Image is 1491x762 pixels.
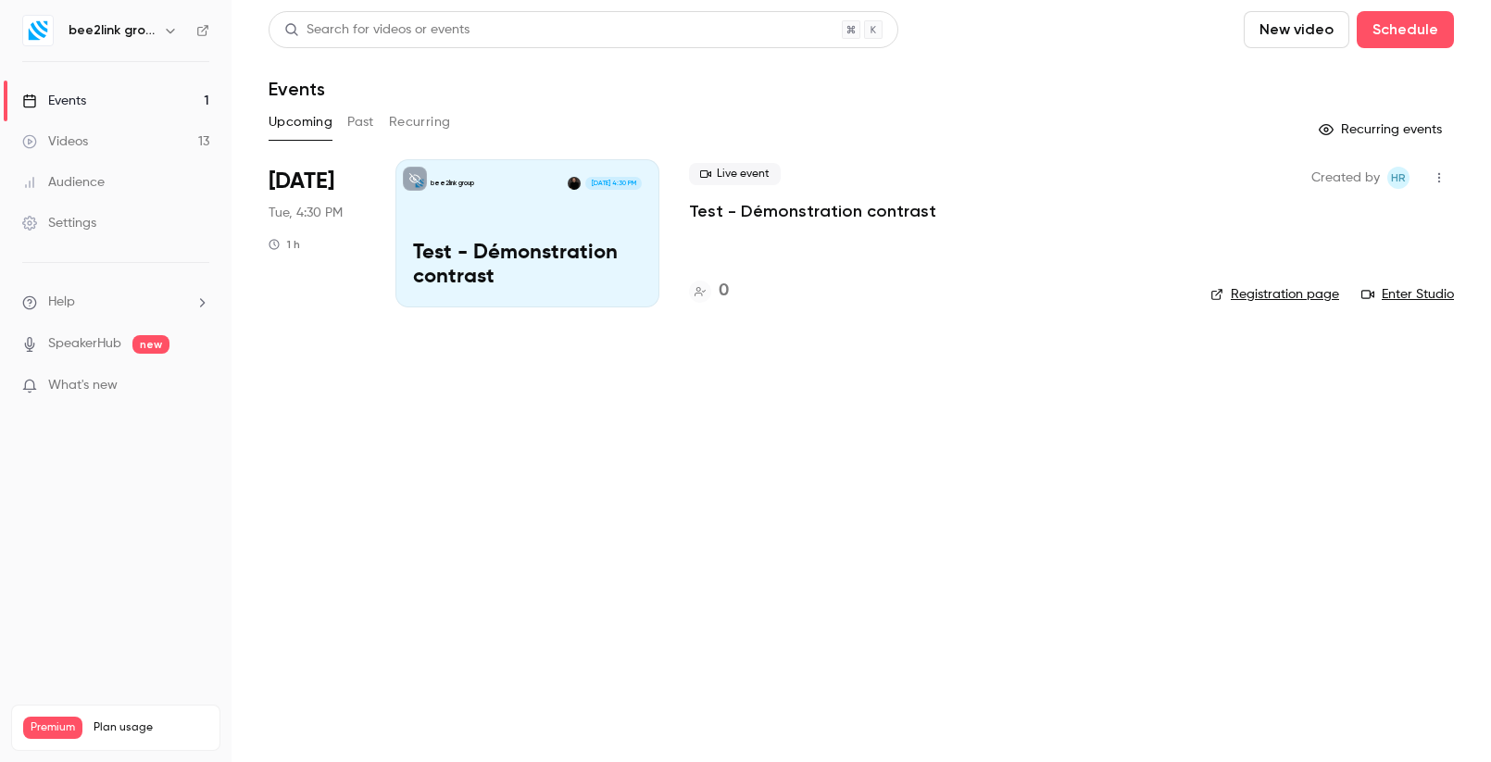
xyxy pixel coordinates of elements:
div: Events [22,92,86,110]
span: Plan usage [94,720,208,735]
li: help-dropdown-opener [22,293,209,312]
a: Enter Studio [1361,285,1454,304]
img: Xavier Cotelle [568,177,581,190]
span: HR [1391,167,1406,189]
button: Upcoming [269,107,332,137]
div: Sep 30 Tue, 4:30 PM (Europe/Paris) [269,159,366,307]
a: Test - Démonstration contrast [689,200,936,222]
div: Search for videos or events [284,20,470,40]
p: bee2link group [431,179,474,188]
div: Settings [22,214,96,232]
a: SpeakerHub [48,334,121,354]
button: Past [347,107,374,137]
span: Haizia ROUAG [1387,167,1410,189]
span: Tue, 4:30 PM [269,204,343,222]
span: Created by [1311,167,1380,189]
h4: 0 [719,279,729,304]
h1: Events [269,78,325,100]
span: What's new [48,376,118,395]
span: [DATE] 4:30 PM [585,177,641,190]
a: Test - Démonstration contrast bee2link groupXavier Cotelle[DATE] 4:30 PMTest - Démonstration cont... [395,159,659,307]
span: Help [48,293,75,312]
h6: bee2link group [69,21,156,40]
span: Live event [689,163,781,185]
span: [DATE] [269,167,334,196]
p: Test - Démonstration contrast [413,242,642,290]
button: New video [1244,11,1349,48]
span: Premium [23,717,82,739]
div: Videos [22,132,88,151]
button: Schedule [1357,11,1454,48]
button: Recurring [389,107,451,137]
a: 0 [689,279,729,304]
button: Recurring events [1310,115,1454,144]
iframe: Noticeable Trigger [187,378,209,394]
a: Registration page [1210,285,1339,304]
div: 1 h [269,237,300,252]
span: new [132,335,169,354]
img: bee2link group [23,16,53,45]
div: Audience [22,173,105,192]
